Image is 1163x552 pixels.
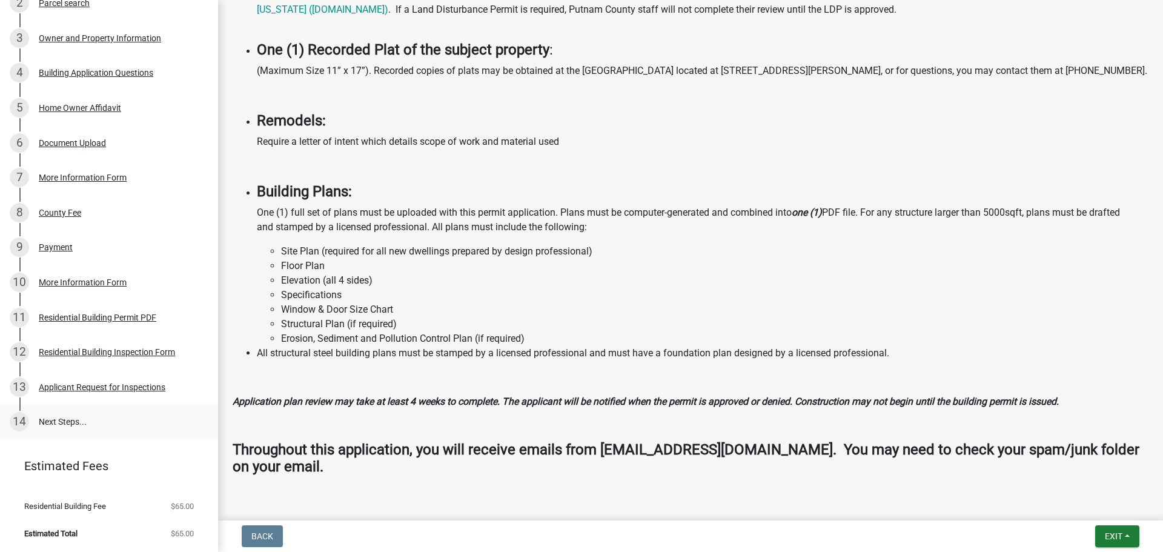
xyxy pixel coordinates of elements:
div: 12 [10,342,29,362]
div: Applicant Request for Inspections [39,383,165,391]
span: Estimated Total [24,530,78,537]
li: Structural Plan (if required) [281,317,1148,331]
li: Site Plan (required for all new dwellings prepared by design professional) [281,244,1148,259]
strong: one (1) [792,207,822,218]
li: Erosion, Sediment and Pollution Control Plan (if required) [281,331,1148,346]
a: ([DOMAIN_NAME]) [309,4,388,15]
li: Window & Door Size Chart [281,302,1148,317]
strong: One (1) Recorded Plat of the subject property [257,41,549,58]
div: Residential Building Inspection Form [39,348,175,356]
li: Specifications [281,288,1148,302]
p: One (1) full set of plans must be uploaded with this permit application. Plans must be computer-g... [257,205,1148,234]
div: Residential Building Permit PDF [39,313,156,322]
strong: Building Plans: [257,183,352,200]
div: 7 [10,168,29,187]
strong: Remodels: [257,112,326,129]
div: 10 [10,273,29,292]
div: 13 [10,377,29,397]
li: Elevation (all 4 sides) [281,273,1148,288]
p: (Maximum Size 11” x 17”). Recorded copies of plats may be obtained at the [GEOGRAPHIC_DATA] locat... [257,64,1148,78]
div: 9 [10,238,29,257]
span: Back [251,531,273,541]
div: 3 [10,28,29,48]
a: Estimated Fees [10,454,199,478]
div: 11 [10,308,29,327]
div: More Information Form [39,278,127,287]
div: County Fee [39,208,81,217]
p: Require a letter of intent which details scope of work and material used [257,135,1148,149]
strong: Throughout this application, you will receive emails from [EMAIL_ADDRESS][DOMAIN_NAME]. You may n... [233,441,1139,476]
span: Exit [1105,531,1122,541]
button: Back [242,525,283,547]
div: Payment [39,243,73,251]
div: Document Upload [39,139,106,147]
div: More Information Form [39,173,127,182]
h4: : [257,41,1148,59]
span: $65.00 [171,530,194,537]
div: 5 [10,98,29,118]
div: 14 [10,412,29,431]
span: Residential Building Fee [24,502,106,510]
strong: Application plan review may take at least 4 weeks to complete. The applicant will be notified whe... [233,396,1059,407]
li: All structural steel building plans must be stamped by a licensed professional and must have a fo... [257,346,1148,361]
div: 8 [10,203,29,222]
div: Owner and Property Information [39,34,161,42]
div: Home Owner Affidavit [39,104,121,112]
li: Floor Plan [281,259,1148,273]
span: $65.00 [171,502,194,510]
div: 4 [10,63,29,82]
div: 6 [10,133,29,153]
button: Exit [1095,525,1139,547]
div: Building Application Questions [39,68,153,77]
